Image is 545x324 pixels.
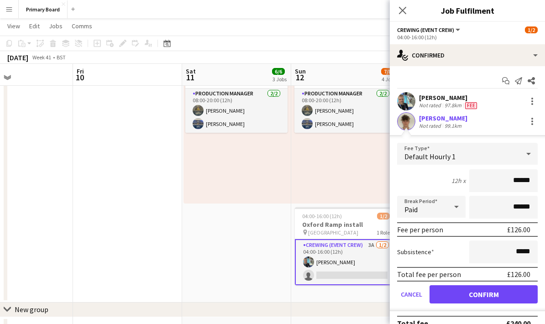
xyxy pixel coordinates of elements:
[4,20,24,32] a: View
[15,305,48,314] div: New group
[404,205,418,214] span: Paid
[381,68,394,75] span: 7/8
[294,89,397,133] app-card-role: Production manager2/208:00-20:00 (12h)[PERSON_NAME][PERSON_NAME]
[397,26,454,33] span: Crewing (Event Crew)
[19,0,68,18] button: Primary Board
[308,229,358,236] span: [GEOGRAPHIC_DATA]
[77,67,84,75] span: Fri
[397,34,538,41] div: 04:00-16:00 (12h)
[463,102,479,109] div: Crew has different fees then in role
[419,122,443,129] div: Not rated
[29,22,40,30] span: Edit
[295,239,397,285] app-card-role: Crewing (Event Crew)3A1/204:00-16:00 (12h)[PERSON_NAME]
[57,54,66,61] div: BST
[295,207,397,285] app-job-card: 04:00-16:00 (12h)1/2Oxford Ramp install [GEOGRAPHIC_DATA]1 RoleCrewing (Event Crew)3A1/204:00-16:...
[295,220,397,229] h3: Oxford Ramp install
[186,67,196,75] span: Sat
[507,225,530,234] div: £126.00
[272,68,285,75] span: 6/6
[397,225,443,234] div: Fee per person
[419,114,467,122] div: [PERSON_NAME]
[397,285,426,303] button: Cancel
[72,22,92,30] span: Comms
[272,76,287,83] div: 3 Jobs
[390,44,545,66] div: Confirmed
[390,5,545,16] h3: Job Fulfilment
[7,22,20,30] span: View
[443,102,463,109] div: 97.8km
[397,26,461,33] button: Crewing (Event Crew)
[377,229,390,236] span: 1 Role
[419,102,443,109] div: Not rated
[507,270,530,279] div: £126.00
[293,72,306,83] span: 12
[443,122,463,129] div: 99.1km
[525,26,538,33] span: 1/2
[185,89,288,133] app-card-role: Production manager2/208:00-20:00 (12h)[PERSON_NAME][PERSON_NAME]
[49,22,63,30] span: Jobs
[7,53,28,62] div: [DATE]
[184,72,196,83] span: 11
[377,213,390,219] span: 1/2
[404,152,456,161] span: Default Hourly 1
[397,270,461,279] div: Total fee per person
[26,20,43,32] a: Edit
[451,177,466,185] div: 12h x
[295,67,306,75] span: Sun
[75,72,84,83] span: 10
[430,285,538,303] button: Confirm
[302,213,342,219] span: 04:00-16:00 (12h)
[294,67,397,133] app-job-card: 08:00-20:00 (12h)2/2 Peterborough1 RoleProduction manager2/208:00-20:00 (12h)[PERSON_NAME][PERSON...
[45,20,66,32] a: Jobs
[68,20,96,32] a: Comms
[465,102,477,109] span: Fee
[419,94,479,102] div: [PERSON_NAME]
[30,54,53,61] span: Week 41
[382,76,396,83] div: 4 Jobs
[185,67,288,133] app-job-card: 08:00-20:00 (12h)2/2 Peterborough1 RoleProduction manager2/208:00-20:00 (12h)[PERSON_NAME][PERSON...
[397,248,434,256] label: Subsistence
